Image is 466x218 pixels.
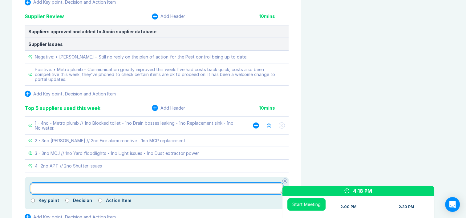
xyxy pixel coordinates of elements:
div: 4- 2no APT // 2no Shutter issues [35,163,102,168]
div: Supplier Review [25,13,64,20]
div: Add Key point, Decision and Action Item [33,91,116,96]
div: 3 - 3no MCJ // 1no Yard floodlights - 1no Light issues - 1no Dust extractor power [35,151,199,155]
div: Negative: • [PERSON_NAME] – Still no reply on the plan of action for the Pest control being up to... [35,54,247,59]
button: Add Key point, Decision and Action Item [25,91,116,97]
div: 2 - 3no [PERSON_NAME] // 2no Fire alarm reactive - 1no MCP replacement [35,138,185,143]
div: Open Intercom Messenger [445,197,460,212]
button: Start Meeting [287,198,326,211]
button: Add Header [152,13,185,19]
button: Add Header [152,105,185,111]
label: Decision [73,198,92,203]
div: Suppliers approved and added to Accio supplier database [28,29,285,34]
div: Add Header [160,14,185,19]
div: 2:00 PM [340,204,357,209]
div: 10 mins [259,14,289,19]
div: Positive: • Metro plumb – Communication greatly improved this week. I’ve had costs back quick, co... [35,67,285,82]
div: Supplier Issues [28,42,285,46]
div: 2:30 PM [399,204,414,209]
div: 1 - 4no - Metro plumb // 1no Blocked toilet - 1no Drain bosses leaking - 1no Replacement sink - 1... [35,120,241,130]
div: 4:18 PM [353,187,372,195]
div: Add Header [160,105,185,110]
label: Key point [38,198,59,203]
div: 10 mins [259,105,289,110]
div: Top 5 suppliers used this week [25,104,100,111]
label: Action Item [106,198,131,203]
